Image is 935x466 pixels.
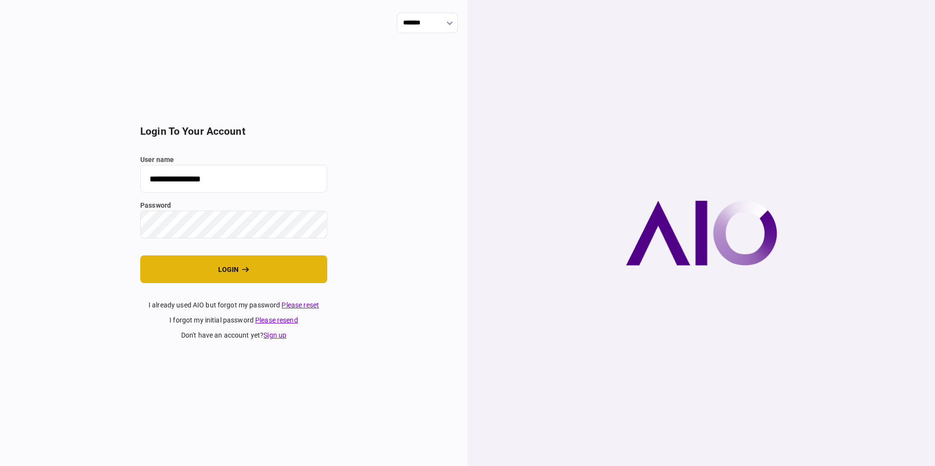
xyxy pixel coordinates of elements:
[140,200,327,211] label: password
[140,300,327,310] div: I already used AIO but forgot my password
[263,331,286,339] a: Sign up
[140,165,327,193] input: user name
[140,155,327,165] label: user name
[140,330,327,341] div: don't have an account yet ?
[281,301,319,309] a: Please reset
[255,316,298,324] a: Please resend
[140,255,327,283] button: login
[397,13,458,33] input: show language options
[626,200,777,266] img: AIO company logo
[140,211,327,238] input: password
[140,125,327,138] h2: login to your account
[140,315,327,325] div: I forgot my initial password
